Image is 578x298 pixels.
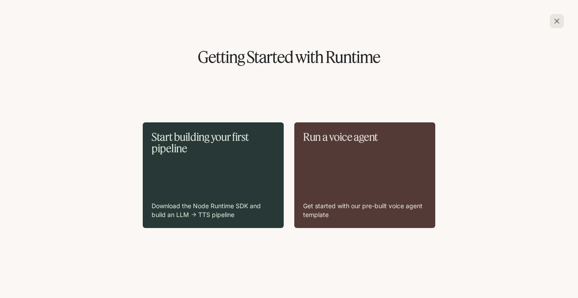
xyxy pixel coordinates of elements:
h1: Getting Started with Runtime [14,49,564,65]
p: Get started with our pre-built voice agent template [303,202,426,219]
p: Download the Node Runtime SDK and build an LLM -> TTS pipeline [152,202,275,219]
p: Start building your first pipeline [152,131,275,155]
a: Start building your first pipelineDownload the Node Runtime SDK and build an LLM -> TTS pipeline [143,122,284,228]
a: Run a voice agentGet started with our pre-built voice agent template [294,122,435,228]
p: Run a voice agent [303,131,426,143]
